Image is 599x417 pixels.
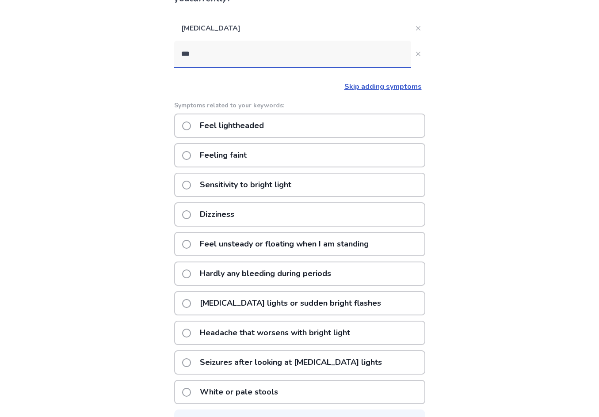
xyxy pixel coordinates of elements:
p: Sensitivity to bright light [195,174,297,196]
p: [MEDICAL_DATA] [174,16,411,41]
p: Dizziness [195,203,240,226]
button: Close [411,21,425,35]
a: Skip adding symptoms [344,82,422,91]
p: Feeling faint [195,144,252,167]
p: Headache that worsens with bright light [195,322,355,344]
p: [MEDICAL_DATA] lights or sudden bright flashes [195,292,386,315]
p: Feel lightheaded [195,114,269,137]
p: Feel unsteady or floating when I am standing [195,233,374,255]
input: Close [174,41,411,67]
p: Hardly any bleeding during periods [195,262,336,285]
p: Seizures after looking at [MEDICAL_DATA] lights [195,351,387,374]
button: Close [411,47,425,61]
p: White or pale stools [195,381,283,403]
p: Symptoms related to your keywords: [174,101,425,110]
